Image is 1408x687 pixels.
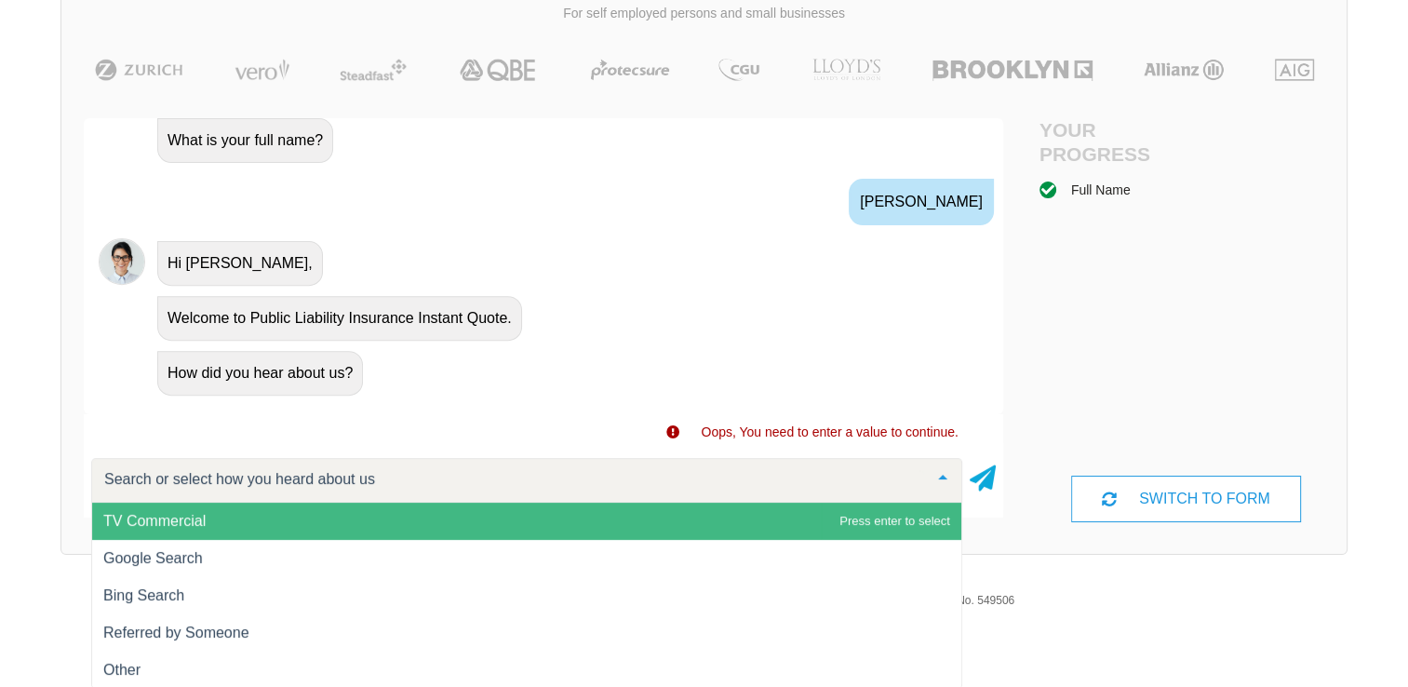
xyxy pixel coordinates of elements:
p: For self employed persons and small businesses [75,5,1333,23]
div: Welcome to Public Liability Insurance Instant Quote. [157,296,522,341]
h4: Your Progress [1039,118,1187,165]
span: Oops, You need to enter a value to continue. [701,424,958,439]
div: How did you hear about us? [157,351,363,396]
span: Other [103,662,141,678]
img: CGU | Public Liability Insurance [711,59,767,81]
img: Steadfast | Public Liability Insurance [332,59,414,81]
span: TV Commercial [103,513,206,529]
img: LLOYD's | Public Liability Insurance [802,59,892,81]
span: Bing Search [103,587,184,603]
img: Brooklyn | Public Liability Insurance [925,59,1099,81]
img: Chatbot | PLI [99,238,145,285]
img: Zurich | Public Liability Insurance [87,59,192,81]
img: AIG | Public Liability Insurance [1267,59,1322,81]
div: Hi [PERSON_NAME], [157,241,323,286]
img: Protecsure | Public Liability Insurance [583,59,677,81]
div: SWITCH TO FORM [1071,476,1301,522]
span: Referred by Someone [103,625,249,640]
img: Vero | Public Liability Insurance [226,59,298,81]
div: [PERSON_NAME] [849,179,994,225]
div: Full Name [1071,180,1131,200]
div: What is your full name? [157,118,333,163]
img: Allianz | Public Liability Insurance [1134,59,1233,81]
span: Google Search [103,550,203,566]
img: QBE | Public Liability Insurance [449,59,549,81]
input: Search or select how you heard about us [100,470,924,489]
